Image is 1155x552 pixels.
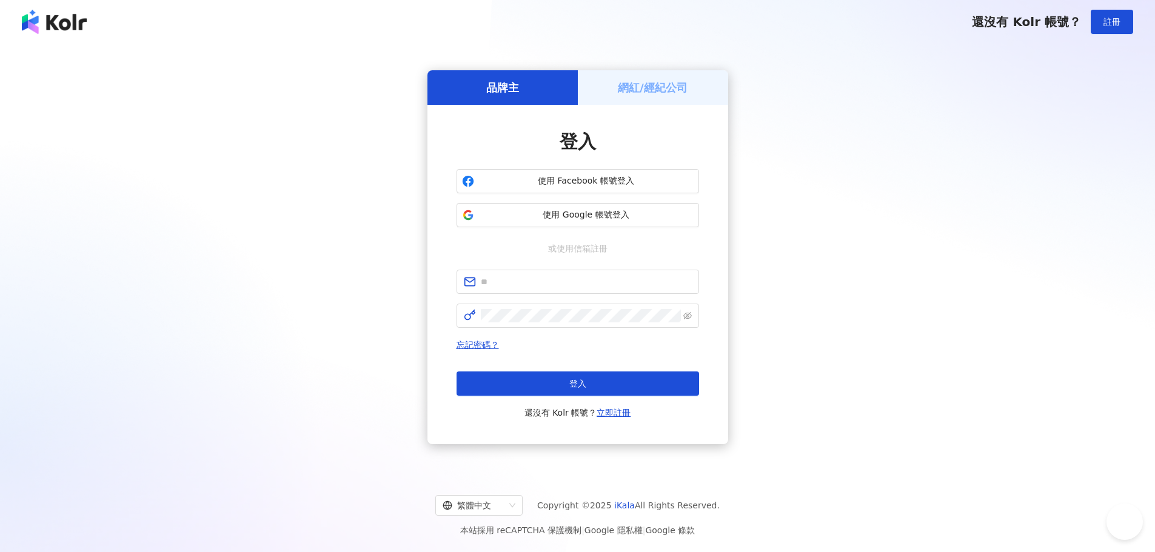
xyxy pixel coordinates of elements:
[1103,17,1120,27] span: 註冊
[443,496,504,515] div: 繁體中文
[643,525,646,535] span: |
[457,340,499,350] a: 忘記密碼？
[537,498,720,513] span: Copyright © 2025 All Rights Reserved.
[479,175,694,187] span: 使用 Facebook 帳號登入
[972,15,1081,29] span: 還沒有 Kolr 帳號？
[457,169,699,193] button: 使用 Facebook 帳號登入
[597,408,631,417] a: 立即註冊
[479,209,694,221] span: 使用 Google 帳號登入
[457,371,699,396] button: 登入
[581,525,584,535] span: |
[1091,10,1133,34] button: 註冊
[460,523,695,537] span: 本站採用 reCAPTCHA 保護機制
[524,405,631,420] span: 還沒有 Kolr 帳號？
[1106,504,1143,540] iframe: Help Scout Beacon - Open
[560,131,596,152] span: 登入
[569,379,586,388] span: 登入
[645,525,695,535] a: Google 條款
[584,525,643,535] a: Google 隱私權
[486,80,519,95] h5: 品牌主
[614,500,635,510] a: iKala
[457,203,699,227] button: 使用 Google 帳號登入
[683,311,692,320] span: eye-invisible
[618,80,688,95] h5: 網紅/經紀公司
[22,10,87,34] img: logo
[540,242,616,255] span: 或使用信箱註冊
